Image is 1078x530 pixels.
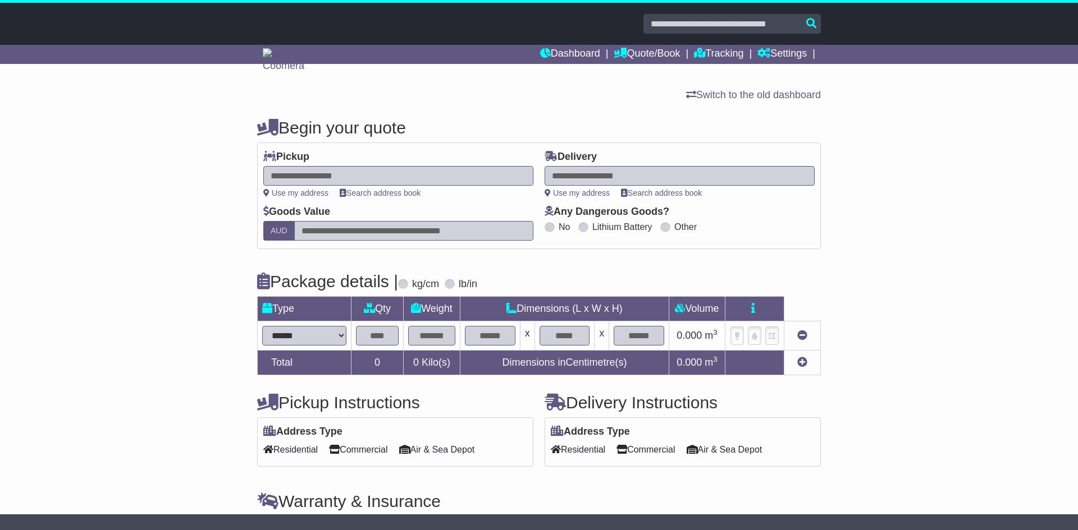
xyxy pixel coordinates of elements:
[551,441,605,458] span: Residential
[687,441,762,458] span: Air & Sea Depot
[677,330,702,341] span: 0.000
[263,151,309,163] label: Pickup
[797,357,807,368] a: Add new item
[757,45,807,64] a: Settings
[404,297,460,321] td: Weight
[545,206,669,218] label: Any Dangerous Goods?
[677,357,702,368] span: 0.000
[460,297,669,321] td: Dimensions (L x W x H)
[412,278,439,291] label: kg/cm
[257,272,398,291] h4: Package details |
[545,188,610,197] a: Use my address
[263,426,342,438] label: Address Type
[263,206,330,218] label: Goods Value
[540,45,600,64] a: Dashboard
[329,441,387,458] span: Commercial
[674,222,697,232] label: Other
[520,321,535,351] td: x
[551,426,630,438] label: Address Type
[263,441,318,458] span: Residential
[669,297,725,321] td: Volume
[258,351,351,375] td: Total
[694,45,743,64] a: Tracking
[592,222,652,232] label: Lithium Battery
[459,278,477,291] label: lb/in
[340,188,421,197] a: Search address book
[621,188,702,197] a: Search address book
[705,330,718,341] span: m
[713,328,718,337] sup: 3
[257,118,821,137] h4: Begin your quote
[258,297,351,321] td: Type
[351,297,404,321] td: Qty
[559,222,570,232] label: No
[797,330,807,341] a: Remove this item
[616,441,675,458] span: Commercial
[263,221,295,241] label: AUD
[460,351,669,375] td: Dimensions in Centimetre(s)
[705,357,718,368] span: m
[413,357,419,368] span: 0
[614,45,680,64] a: Quote/Book
[351,351,404,375] td: 0
[713,355,718,363] sup: 3
[257,393,533,412] h4: Pickup Instructions
[686,89,821,100] a: Switch to the old dashboard
[595,321,609,351] td: x
[399,441,475,458] span: Air & Sea Depot
[257,492,821,510] h4: Warranty & Insurance
[545,151,597,163] label: Delivery
[404,351,460,375] td: Kilo(s)
[263,188,328,197] a: Use my address
[545,393,821,412] h4: Delivery Instructions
